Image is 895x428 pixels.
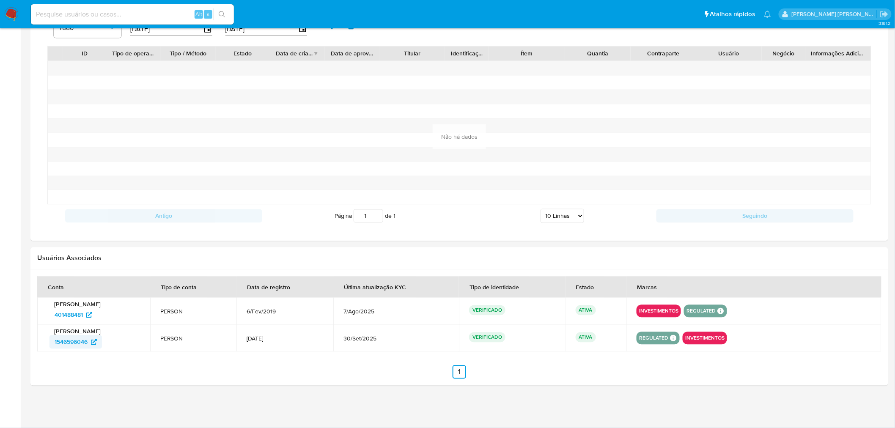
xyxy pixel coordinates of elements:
[710,10,755,19] span: Atalhos rápidos
[37,254,881,263] h2: Usuários Associados
[764,11,771,18] a: Notificações
[792,10,877,18] p: sabrina.lima@mercadopago.com.br
[880,10,889,19] a: Sair
[213,8,231,20] button: search-icon
[879,20,891,27] span: 3.161.2
[207,10,209,18] span: s
[31,9,234,20] input: Pesquise usuários ou casos...
[195,10,202,18] span: Alt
